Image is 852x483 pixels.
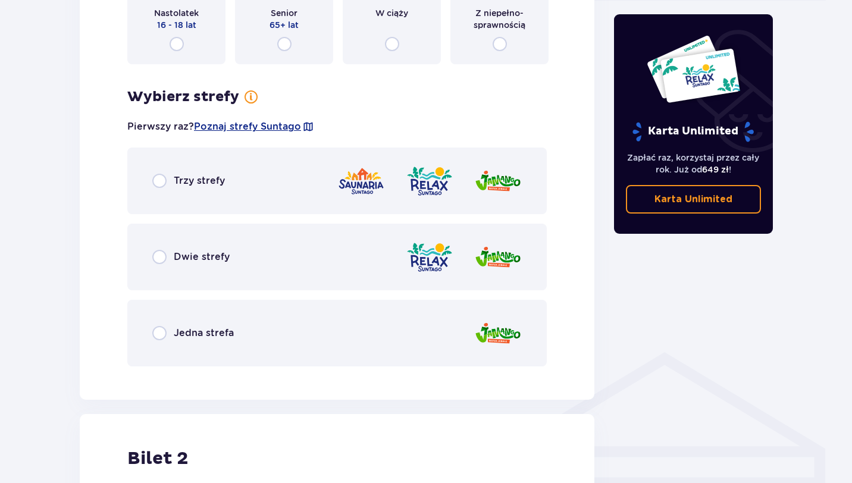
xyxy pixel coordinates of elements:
[127,120,314,133] p: Pierwszy raz?
[474,316,522,350] img: zone logo
[174,174,225,187] p: Trzy strefy
[461,7,538,31] p: Z niepełno­sprawnością
[626,185,762,214] a: Karta Unlimited
[474,240,522,274] img: zone logo
[474,164,522,198] img: zone logo
[194,120,301,133] a: Poznaj strefy Suntago
[174,250,230,264] p: Dwie strefy
[154,7,199,19] p: Nastolatek
[654,193,732,206] p: Karta Unlimited
[157,19,196,31] p: 16 - 18 lat
[127,447,188,470] p: Bilet 2
[270,19,299,31] p: 65+ lat
[271,7,297,19] p: Senior
[406,164,453,198] img: zone logo
[406,240,453,274] img: zone logo
[631,121,755,142] p: Karta Unlimited
[375,7,408,19] p: W ciąży
[626,152,762,175] p: Zapłać raz, korzystaj przez cały rok. Już od !
[174,327,234,340] p: Jedna strefa
[127,88,239,106] p: Wybierz strefy
[702,165,729,174] span: 649 zł
[337,164,385,198] img: zone logo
